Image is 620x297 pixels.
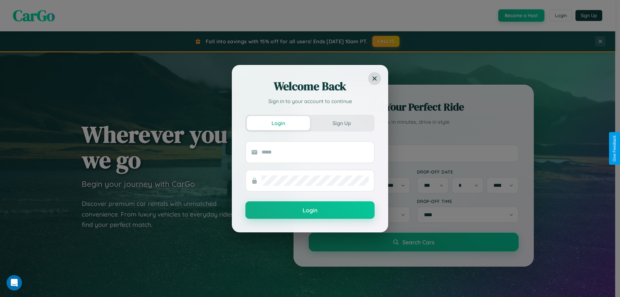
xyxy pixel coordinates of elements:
[245,201,375,219] button: Login
[310,116,373,130] button: Sign Up
[245,79,375,94] h2: Welcome Back
[612,135,617,162] div: Give Feedback
[245,97,375,105] p: Sign in to your account to continue
[6,275,22,291] iframe: Intercom live chat
[247,116,310,130] button: Login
